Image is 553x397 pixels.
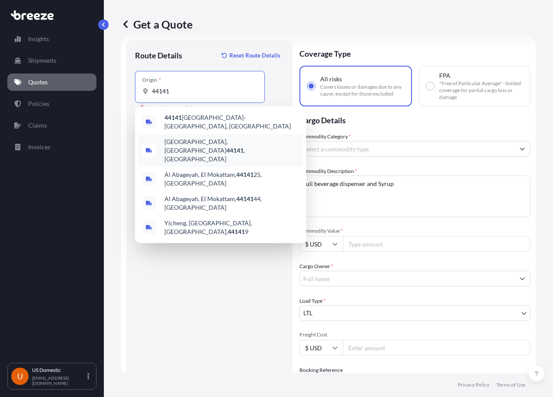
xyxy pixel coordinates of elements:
[228,228,245,235] b: 44141
[229,51,280,60] p: Reset Route Details
[439,71,450,80] span: FPA
[152,87,254,96] input: Origin
[164,113,299,131] span: [GEOGRAPHIC_DATA]-[GEOGRAPHIC_DATA], [GEOGRAPHIC_DATA]
[299,167,357,176] label: Commodity Description
[299,262,333,271] label: Cargo Owner
[164,138,299,163] span: [GEOGRAPHIC_DATA], [GEOGRAPHIC_DATA] , [GEOGRAPHIC_DATA]
[17,372,23,381] span: U
[343,340,530,355] input: Enter amount
[28,99,49,108] p: Policies
[303,309,312,317] span: LTL
[299,331,530,338] span: Freight Cost
[226,147,244,154] b: 44141
[28,56,56,65] p: Shipments
[28,143,50,151] p: Invoices
[164,219,299,236] span: Yicheng, [GEOGRAPHIC_DATA], [GEOGRAPHIC_DATA], 9
[299,227,530,234] span: Commodity Value
[458,381,489,388] p: Privacy Policy
[28,78,48,86] p: Quotes
[135,50,182,61] p: Route Details
[300,141,514,157] input: Select a commodity type
[299,132,351,141] label: Commodity Category
[236,171,254,178] b: 44141
[300,271,514,286] input: Full name
[121,17,193,31] p: Get a Quote
[142,77,161,83] div: Origin
[514,271,530,286] button: Show suggestions
[135,106,306,243] div: Show suggestions
[299,106,530,132] p: Cargo Details
[320,83,404,97] span: Covers losses or damages due to any cause, except for those excluded
[28,121,47,130] p: Claims
[28,35,49,43] p: Insights
[514,141,530,157] button: Show suggestions
[343,236,530,252] input: Type amount
[236,195,254,202] b: 44141
[164,195,299,212] span: Al Abageyah, El Mokattam, 44, [GEOGRAPHIC_DATA]
[439,80,523,101] span: "Free of Particular Average" - limited coverage for partial cargo loss or damage
[299,366,343,375] label: Booking Reference
[299,40,530,66] p: Coverage Type
[32,375,86,386] p: [EMAIL_ADDRESS][DOMAIN_NAME]
[496,381,525,388] p: Terms of Use
[139,104,195,112] div: Please select an origin
[164,170,299,188] span: Al Abageyah, El Mokattam, 25, [GEOGRAPHIC_DATA]
[164,114,182,121] b: 44141
[32,367,86,374] p: US Domestic
[299,297,325,305] span: Load Type
[320,75,342,83] span: All risks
